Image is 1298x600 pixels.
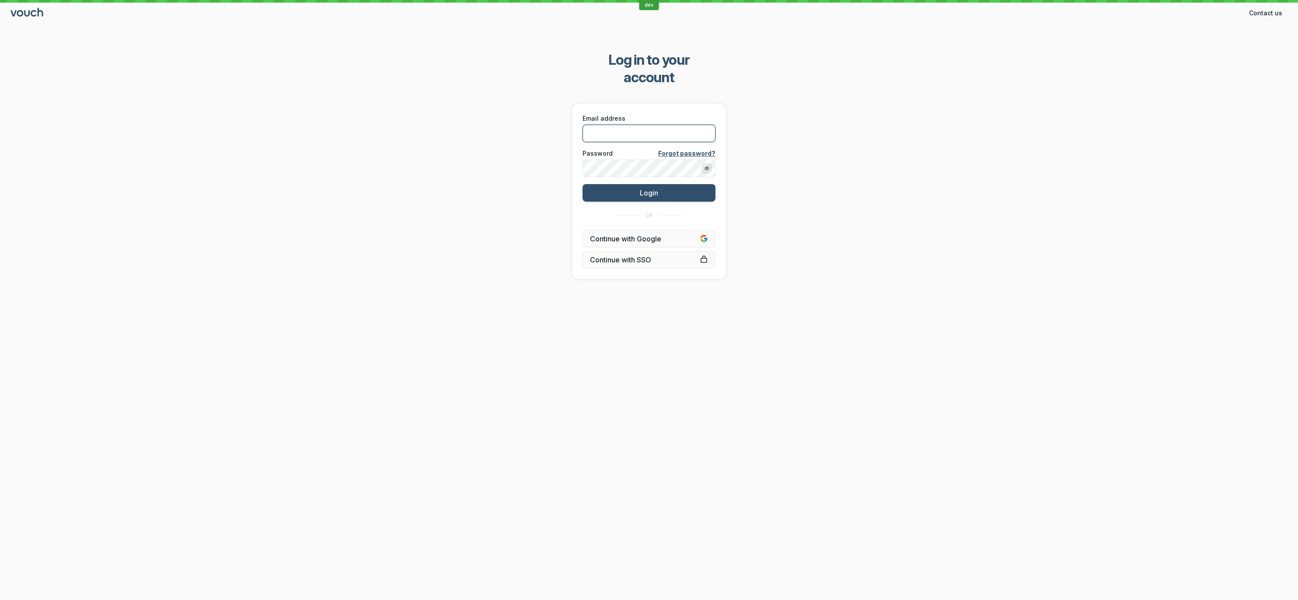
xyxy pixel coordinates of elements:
[645,212,653,219] span: OR
[583,230,715,248] button: Continue with Google
[584,51,715,86] span: Log in to your account
[1244,6,1288,20] button: Contact us
[10,10,45,17] a: Go to sign in
[583,114,625,123] span: Email address
[583,149,613,158] span: Password
[701,163,712,174] button: Show password
[583,184,715,202] button: Login
[590,234,708,243] span: Continue with Google
[658,149,715,158] a: Forgot password?
[590,255,708,264] span: Continue with SSO
[1249,9,1282,17] span: Contact us
[583,251,715,269] a: Continue with SSO
[640,188,658,197] span: Login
